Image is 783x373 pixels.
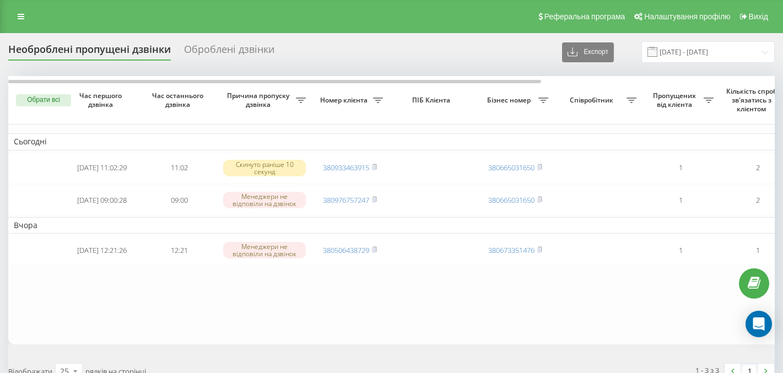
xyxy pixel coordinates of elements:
span: Налаштування профілю [644,12,730,21]
a: 380933463915 [323,163,369,172]
div: Менеджери не відповіли на дзвінок [223,242,306,258]
div: Менеджери не відповіли на дзвінок [223,192,306,208]
td: [DATE] 12:21:26 [63,236,141,265]
span: Час останнього дзвінка [149,91,209,109]
span: Час першого дзвінка [72,91,132,109]
td: [DATE] 09:00:28 [63,186,141,215]
a: 380665031650 [488,195,534,205]
span: Співробітник [559,96,627,105]
div: Оброблені дзвінки [184,44,274,61]
td: 1 [642,186,719,215]
td: 09:00 [141,186,218,215]
a: 380506438729 [323,245,369,255]
td: 12:21 [141,236,218,265]
a: 380976757247 [323,195,369,205]
span: Бізнес номер [482,96,538,105]
span: Пропущених від клієнта [647,91,704,109]
div: Необроблені пропущені дзвінки [8,44,171,61]
div: Open Intercom Messenger [746,311,772,337]
td: 1 [642,236,719,265]
span: Вихід [749,12,768,21]
button: Обрати всі [16,94,71,106]
span: ПІБ Клієнта [398,96,467,105]
td: [DATE] 11:02:29 [63,153,141,183]
button: Експорт [562,42,614,62]
span: Кількість спроб зв'язатись з клієнтом [725,87,781,113]
td: 11:02 [141,153,218,183]
td: 1 [642,153,719,183]
a: 380673351476 [488,245,534,255]
span: Причина пропуску дзвінка [223,91,296,109]
span: Номер клієнта [317,96,373,105]
div: Скинуто раніше 10 секунд [223,160,306,176]
a: 380665031650 [488,163,534,172]
span: Реферальна програма [544,12,625,21]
